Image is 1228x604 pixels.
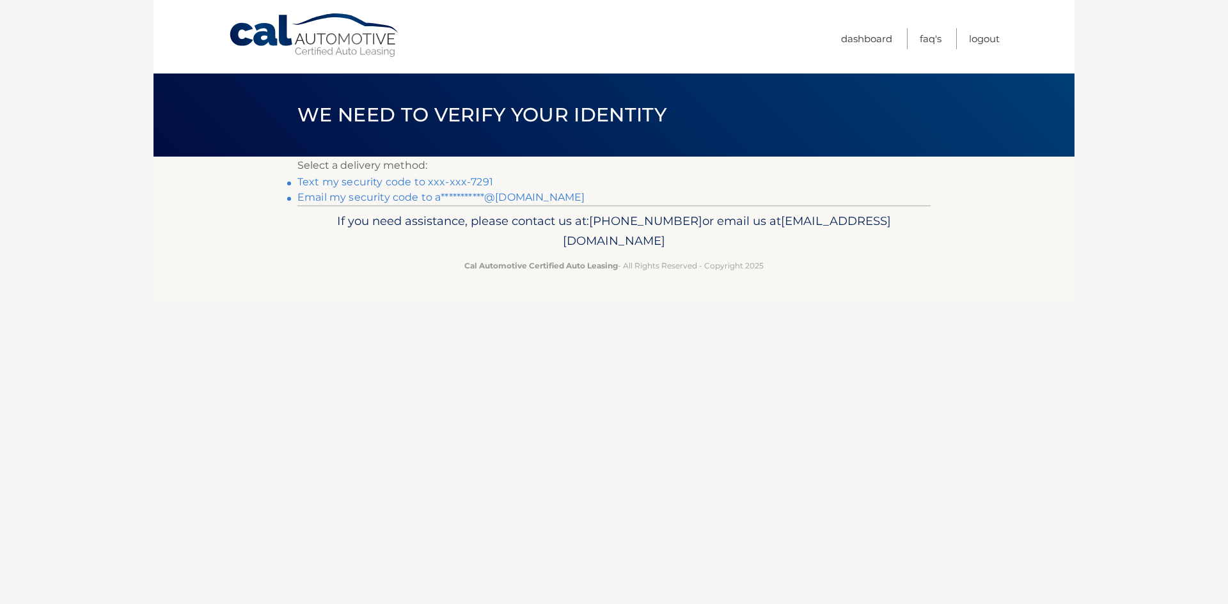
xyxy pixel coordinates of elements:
[228,13,401,58] a: Cal Automotive
[306,259,922,272] p: - All Rights Reserved - Copyright 2025
[297,103,666,127] span: We need to verify your identity
[297,176,493,188] a: Text my security code to xxx-xxx-7291
[297,157,931,174] p: Select a delivery method:
[589,213,702,228] span: [PHONE_NUMBER]
[969,28,1000,49] a: Logout
[920,28,941,49] a: FAQ's
[464,261,618,270] strong: Cal Automotive Certified Auto Leasing
[841,28,892,49] a: Dashboard
[306,211,922,252] p: If you need assistance, please contact us at: or email us at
